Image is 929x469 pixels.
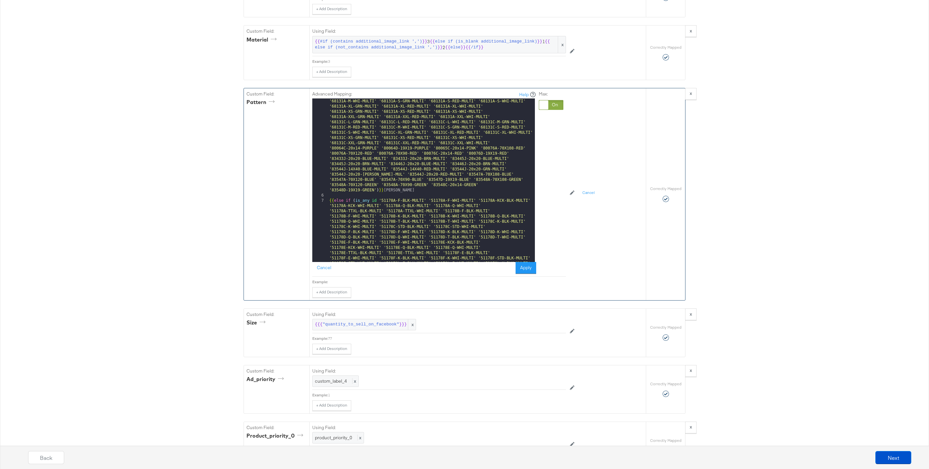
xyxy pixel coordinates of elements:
div: 1 [328,392,566,398]
button: Cancel [312,262,336,274]
span: else [450,44,461,51]
button: Back [28,451,64,464]
button: + Add Description [312,287,351,298]
label: Using Field: [312,311,566,318]
label: Custom Field: [246,311,307,318]
label: Correctly Mapped [650,45,682,50]
strong: x [690,311,692,317]
label: Custom Field: [246,28,307,34]
button: x [685,88,697,100]
span: x [352,378,356,384]
span: }} [461,44,466,51]
button: x [685,308,697,320]
label: Custom Field: [246,368,307,374]
span: {{ [315,39,320,45]
label: Advanced Mapping: [312,91,352,97]
div: 6 [312,193,328,198]
label: Correctly Mapped [650,381,682,387]
button: + Add Description [312,400,351,411]
label: Correctly Mapped [650,325,682,330]
div: material [246,36,279,43]
div: Example: [312,279,328,285]
span: {{ [545,39,550,45]
span: }}} [399,321,407,328]
span: {{{ [315,321,322,328]
strong: x [690,424,692,430]
span: custom_label_4 [315,378,347,384]
span: x [357,435,361,441]
span: else if (is_blank additional_image_link) [435,39,537,45]
label: Correctly Mapped [650,186,682,191]
span: else if (not_contains additional_image_link ',') [315,44,437,51]
label: Correctly Mapped [650,438,682,443]
span: x [558,36,566,53]
div: Example: [312,336,328,341]
label: Max: [539,91,563,97]
button: x [685,25,697,37]
strong: x [690,367,692,373]
div: 77 [328,336,566,341]
span: 3 1 2 [315,39,563,51]
button: + Add Description [312,344,351,354]
div: 3 [328,59,566,64]
button: x [685,365,697,377]
div: Example: [312,392,328,398]
div: ad_priority [246,375,286,383]
span: }} [537,39,542,45]
span: }} [422,39,428,45]
label: Using Field: [312,28,566,34]
label: Using Field: [312,425,566,431]
button: + Add Description [312,4,351,14]
span: #if (contains additional_image_link ',') [320,39,422,45]
button: Next [875,451,911,464]
button: Apply [516,262,536,274]
div: pattern [246,98,277,106]
span: x [408,319,416,330]
div: product_priority_0 [246,432,305,440]
span: {{ [430,39,435,45]
div: size [246,319,268,326]
span: "quantity_to_sell_on_facebook" [322,321,399,328]
label: Custom Field: [246,425,307,431]
strong: x [690,28,692,34]
label: Using Field: [312,368,566,374]
span: {{ [445,44,450,51]
a: Help [519,92,529,98]
label: Custom Field: [246,91,307,97]
span: }} [479,44,484,51]
strong: x [690,90,692,96]
div: Example: [312,59,328,64]
button: x [685,422,697,433]
span: }} [437,44,443,51]
button: Cancel [578,188,599,198]
span: {{ [466,44,471,51]
span: product_priority_0 [315,435,352,441]
button: + Add Description [312,67,351,77]
span: /if [471,44,478,51]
